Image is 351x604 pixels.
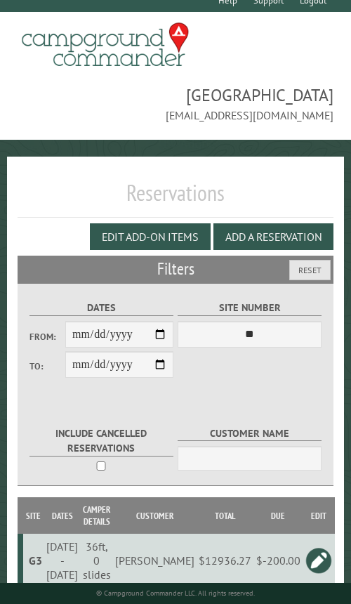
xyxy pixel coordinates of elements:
[46,539,78,582] div: [DATE] - [DATE]
[113,497,197,534] th: Customer
[18,179,333,218] h1: Reservations
[29,426,173,457] label: Include Cancelled Reservations
[44,497,80,534] th: Dates
[96,589,255,598] small: © Campground Commander LLC. All rights reserved.
[80,534,113,588] td: 36ft, 0 slides
[113,534,197,588] td: [PERSON_NAME]
[29,360,65,373] label: To:
[178,426,322,442] label: Customer Name
[18,18,193,72] img: Campground Commander
[23,497,44,534] th: Site
[213,223,333,250] button: Add a Reservation
[289,260,331,280] button: Reset
[197,534,253,588] td: $12936.27
[80,497,113,534] th: Camper Details
[29,330,65,343] label: From:
[29,300,173,316] label: Dates
[29,553,42,567] div: G3
[254,534,303,588] td: $-200.00
[254,497,303,534] th: Due
[18,84,333,123] span: [GEOGRAPHIC_DATA] [EMAIL_ADDRESS][DOMAIN_NAME]
[197,497,253,534] th: Total
[90,223,211,250] button: Edit Add-on Items
[178,300,322,316] label: Site Number
[303,497,335,534] th: Edit
[18,256,333,282] h2: Filters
